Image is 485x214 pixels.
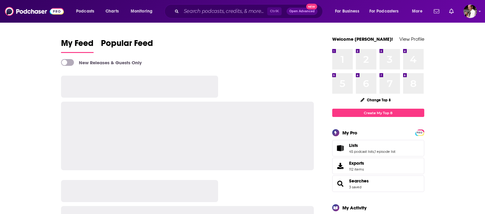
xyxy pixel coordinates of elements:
button: open menu [331,6,367,16]
a: Searches [334,179,347,188]
a: My Feed [61,38,94,53]
div: Search podcasts, credits, & more... [170,4,329,18]
span: Charts [106,7,119,16]
a: Popular Feed [101,38,153,53]
a: Lists [349,143,395,148]
span: Open Advanced [289,10,315,13]
span: For Business [335,7,359,16]
a: Searches [349,178,369,184]
span: Ctrl K [267,7,282,15]
span: My Feed [61,38,94,52]
button: open menu [365,6,408,16]
span: Monitoring [131,7,152,16]
span: 112 items [349,167,364,171]
span: Logged in as Quarto [464,5,477,18]
input: Search podcasts, credits, & more... [181,6,267,16]
span: Popular Feed [101,38,153,52]
a: Welcome [PERSON_NAME]! [332,36,393,42]
div: My Pro [342,130,357,136]
span: Exports [349,160,364,166]
a: 1 episode list [375,149,395,154]
img: User Profile [464,5,477,18]
a: 3 saved [349,185,361,189]
a: Show notifications dropdown [447,6,456,17]
button: open menu [126,6,160,16]
a: Create My Top 8 [332,109,424,117]
span: For Podcasters [369,7,399,16]
span: Searches [332,175,424,192]
a: Show notifications dropdown [431,6,442,17]
a: 45 podcast lists [349,149,374,154]
span: PRO [416,130,423,135]
a: Lists [334,144,347,152]
a: Exports [332,158,424,174]
button: Show profile menu [464,5,477,18]
span: Lists [332,140,424,156]
a: PRO [416,130,423,135]
span: Exports [334,162,347,170]
button: open menu [72,6,102,16]
div: My Activity [342,205,367,211]
a: View Profile [399,36,424,42]
span: Podcasts [76,7,94,16]
span: Lists [349,143,358,148]
span: New [306,4,317,9]
img: Podchaser - Follow, Share and Rate Podcasts [5,6,64,17]
button: Open AdvancedNew [287,8,318,15]
button: open menu [408,6,430,16]
button: Change Top 8 [357,96,395,104]
a: New Releases & Guests Only [61,59,142,66]
span: More [412,7,422,16]
a: Charts [102,6,122,16]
